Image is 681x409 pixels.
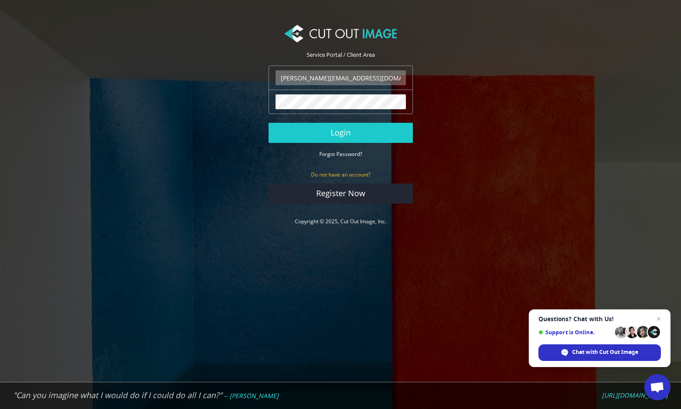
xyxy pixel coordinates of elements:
span: Questions? Chat with Us! [538,315,661,322]
button: Login [269,123,413,143]
em: -- [PERSON_NAME] [224,392,279,400]
div: Chat with Cut Out Image [538,344,661,361]
small: Do not have an account? [311,171,370,178]
span: Support is Online. [538,329,612,336]
em: "Can you imagine what I would do if I could do all I can?" [13,390,222,400]
a: Copyright © 2025, Cut Out Image, Inc. [295,218,386,225]
span: Close chat [653,314,664,324]
a: Forgot Password? [319,150,362,158]
div: Open chat [644,374,671,400]
span: Service Portal / Client Area [307,51,375,59]
input: Email Address [276,70,406,85]
a: [URL][DOMAIN_NAME] [602,392,668,399]
a: Register Now [269,184,413,204]
img: Cut Out Image [284,25,396,42]
span: Chat with Cut Out Image [572,348,638,356]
